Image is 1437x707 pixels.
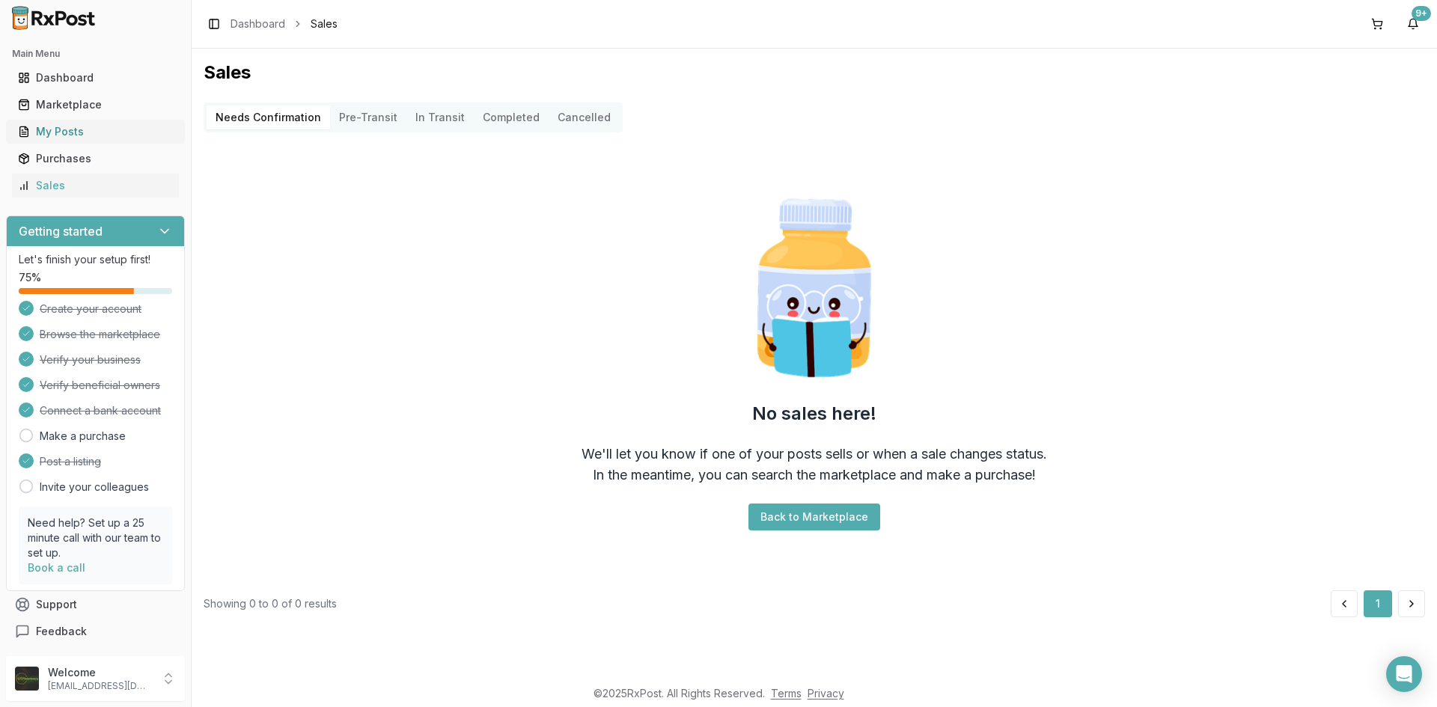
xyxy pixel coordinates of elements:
h2: No sales here! [752,402,876,426]
div: Purchases [18,151,173,166]
h1: Sales [204,61,1425,85]
span: Sales [311,16,338,31]
div: Marketplace [18,97,173,112]
button: Pre-Transit [330,105,406,129]
div: In the meantime, you can search the marketplace and make a purchase! [593,465,1036,486]
button: Purchases [6,147,185,171]
button: My Posts [6,120,185,144]
div: 9+ [1412,6,1431,21]
button: In Transit [406,105,474,129]
a: Terms [771,687,802,700]
div: Showing 0 to 0 of 0 results [204,596,337,611]
span: Connect a bank account [40,403,161,418]
button: Support [6,591,185,618]
span: Browse the marketplace [40,327,160,342]
div: We'll let you know if one of your posts sells or when a sale changes status. [582,444,1047,465]
p: Need help? Set up a 25 minute call with our team to set up. [28,515,163,560]
button: Completed [474,105,549,129]
button: Marketplace [6,93,185,117]
a: Make a purchase [40,429,126,444]
a: My Posts [12,118,179,145]
h2: Main Menu [12,48,179,60]
p: Welcome [48,665,152,680]
span: Verify your business [40,352,141,367]
h3: Getting started [19,222,103,240]
a: Book a call [28,561,85,574]
a: Dashboard [12,64,179,91]
button: Cancelled [549,105,620,129]
span: Verify beneficial owners [40,378,160,393]
img: User avatar [15,667,39,691]
p: Let's finish your setup first! [19,252,172,267]
button: Needs Confirmation [207,105,330,129]
div: Open Intercom Messenger [1386,656,1422,692]
a: Marketplace [12,91,179,118]
button: Dashboard [6,66,185,90]
span: Post a listing [40,454,101,469]
a: Sales [12,172,179,199]
a: Dashboard [231,16,285,31]
a: Privacy [808,687,844,700]
span: 75 % [19,270,41,285]
button: Back to Marketplace [748,504,880,530]
p: [EMAIL_ADDRESS][DOMAIN_NAME] [48,680,152,692]
div: Dashboard [18,70,173,85]
button: 1 [1364,590,1392,617]
button: Sales [6,174,185,198]
span: Feedback [36,624,87,639]
img: Smart Pill Bottle [718,192,910,384]
a: Purchases [12,145,179,172]
nav: breadcrumb [231,16,338,31]
button: Feedback [6,618,185,645]
a: Invite your colleagues [40,480,149,495]
img: RxPost Logo [6,6,102,30]
button: 9+ [1401,12,1425,36]
div: My Posts [18,124,173,139]
div: Sales [18,178,173,193]
span: Create your account [40,302,141,316]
